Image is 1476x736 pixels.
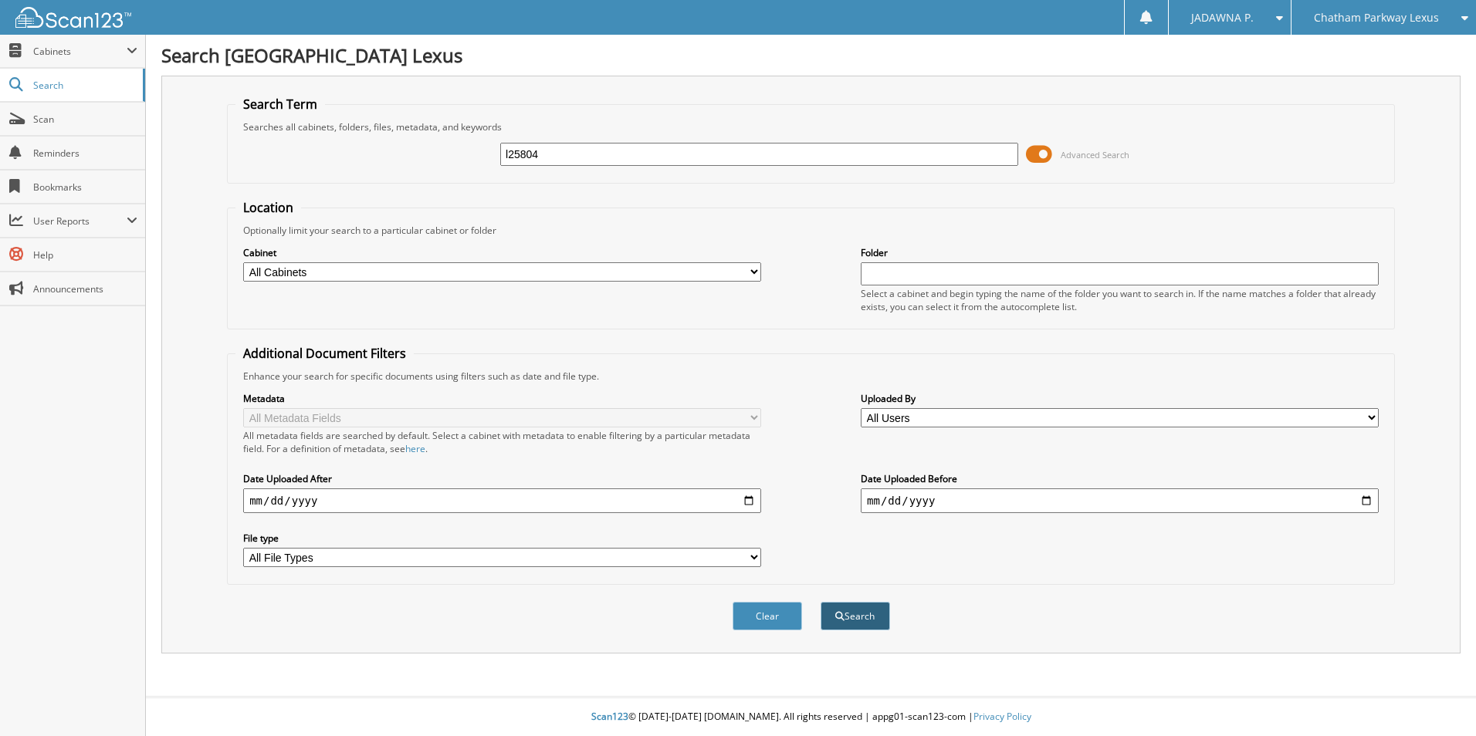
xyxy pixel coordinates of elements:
[33,214,127,228] span: User Reports
[15,7,131,28] img: scan123-logo-white.svg
[243,246,761,259] label: Cabinet
[243,488,761,513] input: start
[861,488,1379,513] input: end
[243,472,761,485] label: Date Uploaded After
[861,472,1379,485] label: Date Uploaded Before
[33,181,137,194] span: Bookmarks
[1399,662,1476,736] iframe: Chat Widget
[33,45,127,58] span: Cabinets
[235,199,301,216] legend: Location
[235,345,414,362] legend: Additional Document Filters
[146,698,1476,736] div: © [DATE]-[DATE] [DOMAIN_NAME]. All rights reserved | appg01-scan123-com |
[235,370,1386,383] div: Enhance your search for specific documents using filters such as date and file type.
[1061,149,1129,160] span: Advanced Search
[33,113,137,126] span: Scan
[33,248,137,262] span: Help
[243,429,761,455] div: All metadata fields are searched by default. Select a cabinet with metadata to enable filtering b...
[235,224,1386,237] div: Optionally limit your search to a particular cabinet or folder
[33,147,137,160] span: Reminders
[235,96,325,113] legend: Search Term
[1191,13,1254,22] span: JADAWNA P.
[243,532,761,545] label: File type
[591,710,628,723] span: Scan123
[243,392,761,405] label: Metadata
[861,287,1379,313] div: Select a cabinet and begin typing the name of the folder you want to search in. If the name match...
[161,42,1461,68] h1: Search [GEOGRAPHIC_DATA] Lexus
[33,282,137,295] span: Announcements
[33,79,135,92] span: Search
[821,602,890,630] button: Search
[861,246,1379,259] label: Folder
[973,710,1031,723] a: Privacy Policy
[733,602,802,630] button: Clear
[1314,13,1439,22] span: Chatham Parkway Lexus
[405,442,425,455] a: here
[235,120,1386,133] div: Searches all cabinets, folders, files, metadata, and keywords
[861,392,1379,405] label: Uploaded By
